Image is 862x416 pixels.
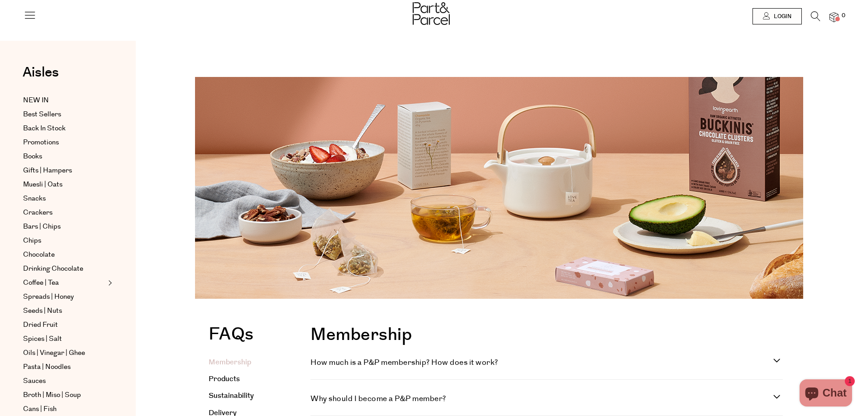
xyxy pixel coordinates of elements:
a: Promotions [23,137,105,148]
h4: How much is a P&P membership? How does it work? [310,357,773,368]
a: Sustainability [209,391,254,401]
span: NEW IN [23,95,49,106]
a: Dried Fruit [23,320,105,330]
span: Back In Stock [23,123,66,134]
span: Bars | Chips [23,221,61,232]
span: Chocolate [23,249,55,260]
span: Spreads | Honey [23,292,74,302]
span: Spices | Salt [23,334,62,344]
a: Gifts | Hampers [23,165,105,176]
span: Dried Fruit [23,320,58,330]
h1: FAQs [209,326,254,348]
a: Books [23,151,105,162]
a: Chips [23,235,105,246]
span: Chips [23,235,41,246]
a: Spreads | Honey [23,292,105,302]
span: Crackers [23,207,52,218]
a: Broth | Miso | Soup [23,390,105,401]
a: Bars | Chips [23,221,105,232]
h4: Why should I become a P&P member? [310,393,773,404]
img: faq-image_1344x_crop_center.png [195,77,803,299]
a: 0 [829,12,838,22]
a: Coffee | Tea [23,277,105,288]
a: Membership [209,357,251,368]
span: Oils | Vinegar | Ghee [23,348,85,359]
a: Pasta | Noodles [23,362,105,373]
inbox-online-store-chat: Shopify online store chat [797,379,855,409]
a: NEW IN [23,95,105,106]
span: Promotions [23,137,59,148]
span: Broth | Miso | Soup [23,390,81,401]
span: Best Sellers [23,109,61,120]
span: Sauces [23,376,46,387]
span: Cans | Fish [23,404,57,415]
span: Aisles [23,62,59,82]
span: Gifts | Hampers [23,165,72,176]
img: Part&Parcel [413,2,450,25]
a: Sauces [23,376,105,387]
a: Cans | Fish [23,404,105,415]
span: Books [23,151,42,162]
a: Snacks [23,193,105,204]
a: Best Sellers [23,109,105,120]
a: Back In Stock [23,123,105,134]
span: Snacks [23,193,46,204]
a: Seeds | Nuts [23,306,105,316]
a: Products [209,374,240,384]
button: Expand/Collapse Coffee | Tea [106,277,112,288]
span: Pasta | Noodles [23,362,71,373]
a: Drinking Chocolate [23,263,105,274]
span: Seeds | Nuts [23,306,62,316]
span: 0 [839,12,848,20]
a: Login [752,8,802,24]
a: Crackers [23,207,105,218]
span: Drinking Chocolate [23,263,83,274]
a: Spices | Salt [23,334,105,344]
a: Aisles [23,66,59,88]
span: Muesli | Oats [23,179,62,190]
span: Login [772,13,791,20]
a: Oils | Vinegar | Ghee [23,348,105,359]
a: Chocolate [23,249,105,260]
a: Muesli | Oats [23,179,105,190]
span: Coffee | Tea [23,277,59,288]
